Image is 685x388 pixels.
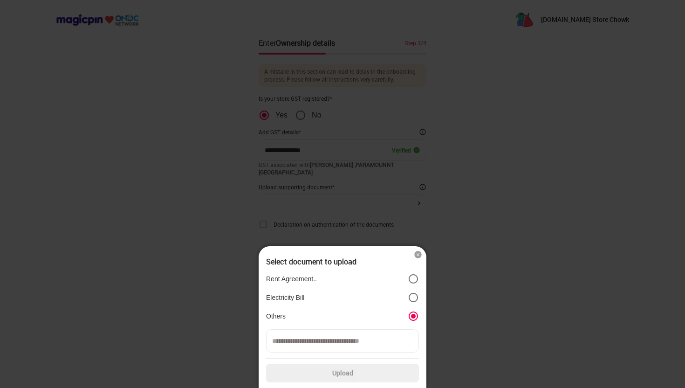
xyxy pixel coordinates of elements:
[266,270,419,326] div: position
[266,257,419,266] div: Select document to upload
[266,293,304,302] p: Electricity Bill
[266,312,286,320] p: Others
[266,275,317,283] p: Rent Agreement..
[413,250,423,259] img: cross_icon.7ade555c.svg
